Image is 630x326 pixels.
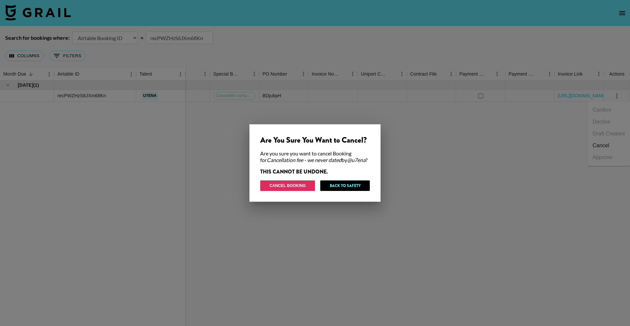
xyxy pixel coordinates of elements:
[260,135,370,145] div: Are You Sure You Want to Cancel?
[320,180,370,191] button: Back to Safety
[267,157,342,163] em: Cancellation fee - we never dated
[260,169,370,175] div: THIS CANNOT BE UNDONE.
[260,180,315,191] button: Cancel Booking
[347,157,366,163] em: @ u7ena
[260,150,370,163] div: Are you sure you want to cancel Booking for by ?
